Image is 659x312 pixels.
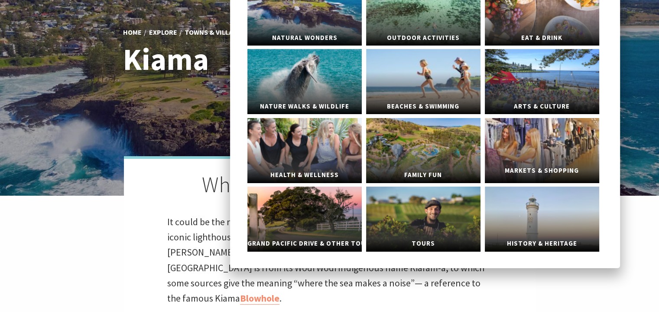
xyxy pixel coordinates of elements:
[366,30,480,46] span: Outdoor Activities
[247,30,362,46] span: Natural Wonders
[366,236,480,252] span: Tours
[123,43,368,76] h1: Kiama
[485,99,599,115] span: Arts & Culture
[485,163,599,179] span: Markets & Shopping
[167,172,492,201] h2: Where the sea makes a noise
[485,30,599,46] span: Eat & Drink
[247,99,362,115] span: Nature Walks & Wildlife
[167,214,492,306] p: It could be the rhythmic hum of the breaking waves, the reassuring wink from the iconic lighthous...
[247,167,362,183] span: Health & Wellness
[185,28,245,37] a: Towns & Villages
[366,99,480,115] span: Beaches & Swimming
[485,236,599,252] span: History & Heritage
[123,28,142,37] a: Home
[240,292,279,305] a: Blowhole
[149,28,177,37] a: Explore
[366,167,480,183] span: Family Fun
[247,236,362,252] span: Grand Pacific Drive & Other Touring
